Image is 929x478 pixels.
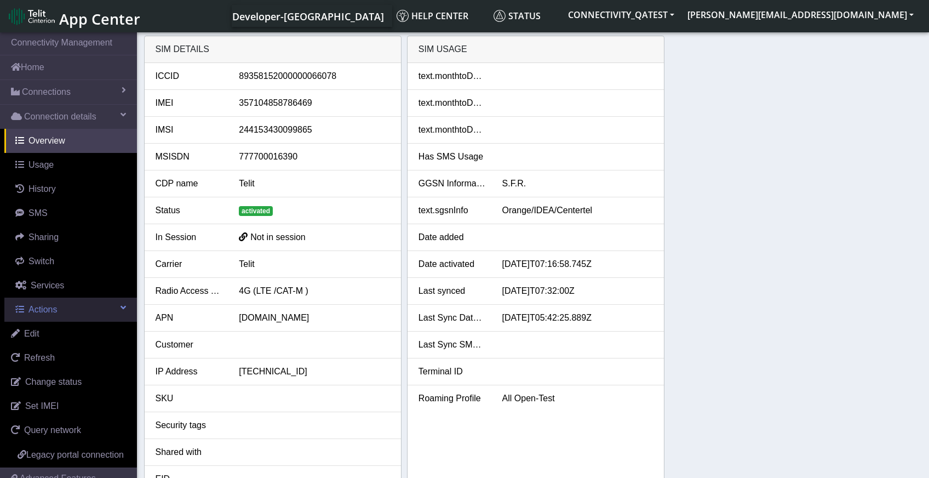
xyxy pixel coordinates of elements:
[410,150,494,163] div: Has SMS Usage
[410,231,494,244] div: Date added
[25,401,59,411] span: Set IMEI
[147,365,231,378] div: IP Address
[28,136,65,145] span: Overview
[231,258,398,271] div: Telit
[147,231,231,244] div: In Session
[232,10,384,23] span: Developer-[GEOGRAPHIC_DATA]
[232,5,383,27] a: Your current platform instance
[147,96,231,110] div: IMEI
[31,281,64,290] span: Services
[147,123,231,136] div: IMSI
[59,9,140,29] span: App Center
[4,298,137,322] a: Actions
[561,5,681,25] button: CONNECTIVITY_QATEST
[231,70,398,83] div: 89358152000000066078
[397,10,409,22] img: knowledge.svg
[392,5,489,27] a: Help center
[410,123,494,136] div: text.monthtoDateVoice
[4,153,137,177] a: Usage
[410,177,494,190] div: GGSN Information
[28,257,54,266] span: Switch
[147,392,231,405] div: SKU
[24,110,96,123] span: Connection details
[494,311,662,325] div: [DATE]T05:42:25.889Z
[489,5,561,27] a: Status
[25,377,82,386] span: Change status
[28,184,56,194] span: History
[410,338,494,351] div: Last Sync SMS Usage
[4,225,137,249] a: Sharing
[410,258,494,271] div: Date activated
[410,284,494,298] div: Last synced
[410,70,494,83] div: text.monthtoDateData
[231,311,398,325] div: [DOMAIN_NAME]
[681,5,920,25] button: [PERSON_NAME][EMAIL_ADDRESS][DOMAIN_NAME]
[410,311,494,325] div: Last Sync Data Usage
[4,249,137,274] a: Switch
[147,419,231,432] div: Security tags
[147,70,231,83] div: ICCID
[9,8,55,25] img: logo-telit-cinterion-gw-new.png
[494,10,506,22] img: status.svg
[397,10,468,22] span: Help center
[231,365,398,378] div: [TECHNICAL_ID]
[494,258,662,271] div: [DATE]T07:16:58.745Z
[494,284,662,298] div: [DATE]T07:32:00Z
[147,204,231,217] div: Status
[231,123,398,136] div: 244153430099865
[9,4,139,28] a: App Center
[24,353,55,362] span: Refresh
[250,232,306,242] span: Not in session
[28,232,59,242] span: Sharing
[4,177,137,201] a: History
[147,446,231,459] div: Shared with
[231,177,398,190] div: Telit
[494,204,662,217] div: Orange/IDEA/Centertel
[4,129,137,153] a: Overview
[147,258,231,271] div: Carrier
[410,392,494,405] div: Roaming Profile
[494,10,541,22] span: Status
[231,284,398,298] div: 4G (LTE /CAT-M )
[410,204,494,217] div: text.sgsnInfo
[494,392,662,405] div: All Open-Test
[4,274,137,298] a: Services
[410,96,494,110] div: text.monthtoDateSms
[28,208,48,218] span: SMS
[494,177,662,190] div: S.F.R.
[231,150,398,163] div: 777700016390
[231,96,398,110] div: 357104858786469
[24,425,81,435] span: Query network
[147,284,231,298] div: Radio Access Tech
[147,177,231,190] div: CDP name
[22,86,71,99] span: Connections
[410,365,494,378] div: Terminal ID
[26,450,124,459] span: Legacy portal connection
[24,329,39,338] span: Edit
[28,160,54,169] span: Usage
[28,305,57,314] span: Actions
[4,201,137,225] a: SMS
[239,206,273,216] span: activated
[408,36,664,63] div: SIM Usage
[145,36,401,63] div: SIM details
[147,338,231,351] div: Customer
[147,311,231,325] div: APN
[147,150,231,163] div: MSISDN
